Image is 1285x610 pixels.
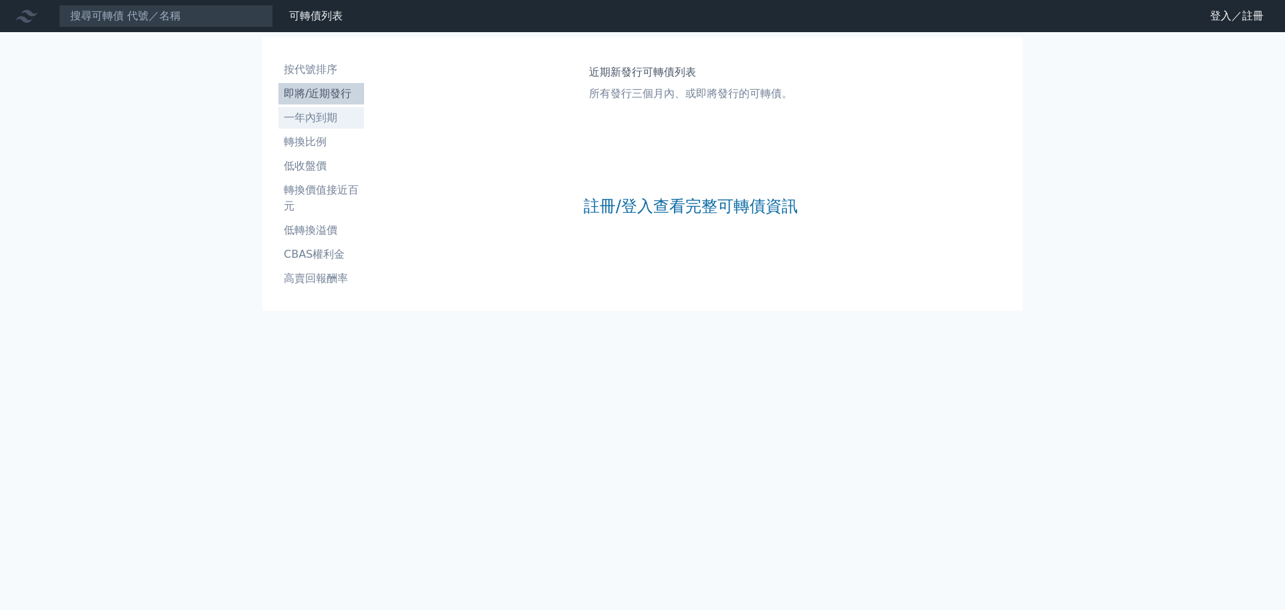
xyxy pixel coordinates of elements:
a: 可轉債列表 [289,9,343,22]
li: 低收盤價 [278,158,364,174]
li: 轉換價值接近百元 [278,182,364,214]
li: 轉換比例 [278,134,364,150]
a: 即將/近期發行 [278,83,364,104]
a: CBAS權利金 [278,244,364,265]
p: 所有發行三個月內、或即將發行的可轉債。 [589,86,792,102]
a: 低收盤價 [278,155,364,177]
li: CBAS權利金 [278,246,364,262]
a: 轉換價值接近百元 [278,179,364,217]
a: 登入／註冊 [1199,5,1274,27]
li: 一年內到期 [278,110,364,126]
input: 搜尋可轉債 代號／名稱 [59,5,273,27]
h1: 近期新發行可轉債列表 [589,64,792,80]
li: 低轉換溢價 [278,222,364,238]
a: 一年內到期 [278,107,364,129]
li: 高賣回報酬率 [278,271,364,287]
li: 按代號排序 [278,62,364,78]
li: 即將/近期發行 [278,86,364,102]
a: 按代號排序 [278,59,364,80]
a: 高賣回報酬率 [278,268,364,289]
a: 註冊/登入查看完整可轉債資訊 [584,196,798,217]
a: 轉換比例 [278,131,364,153]
a: 低轉換溢價 [278,220,364,241]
